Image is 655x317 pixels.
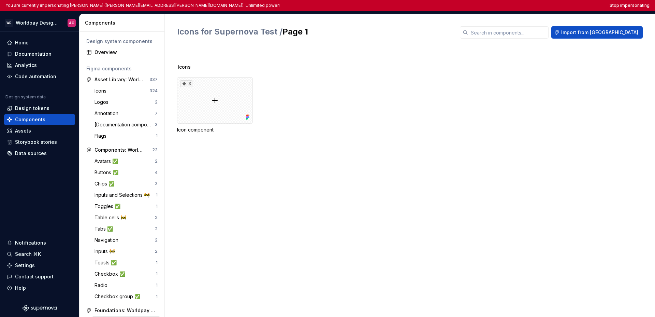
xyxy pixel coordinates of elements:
[177,26,452,37] h2: Page 1
[23,305,57,312] svg: Supernova Logo
[94,121,155,128] div: [Documentation components]
[1,15,78,30] button: WDWorldpay Design SystemAC
[15,239,46,246] div: Notifications
[4,137,75,148] a: Storybook stories
[92,85,160,96] a: Icons324
[94,307,158,314] div: Foundations: Worldpay Design System
[156,282,158,288] div: 1
[155,237,158,243] div: 2
[15,139,57,146] div: Storybook stories
[610,3,650,8] button: Stop impersonating
[94,259,119,266] div: Toasts ✅
[92,280,160,291] a: Radio1
[551,26,643,39] button: Import from [GEOGRAPHIC_DATA]
[177,126,253,133] div: Icon component
[15,285,26,291] div: Help
[94,203,123,210] div: Toggles ✅
[92,235,160,246] a: Navigation2
[15,51,52,57] div: Documentation
[92,212,160,223] a: Table cells 🚧2
[92,119,160,130] a: [Documentation components]3
[156,133,158,139] div: 1
[92,257,160,268] a: Toasts ✅1
[177,77,253,133] div: 3Icon component
[94,87,109,94] div: Icons
[15,73,56,80] div: Code automation
[92,291,160,302] a: Checkbox group ✅1
[94,169,121,176] div: Buttons ✅
[94,158,121,165] div: Avatars ✅
[180,80,192,87] div: 3
[92,201,160,212] a: Toggles ✅1
[4,71,75,82] a: Code automation
[86,65,158,72] div: Figma components
[15,39,29,46] div: Home
[15,273,54,280] div: Contact support
[155,170,158,175] div: 4
[94,237,121,244] div: Navigation
[92,108,160,119] a: Annotation7
[156,294,158,299] div: 1
[15,251,41,258] div: Search ⌘K
[155,226,158,232] div: 2
[5,3,280,8] p: You are currently impersonating [PERSON_NAME] ([PERSON_NAME][EMAIL_ADDRESS][PERSON_NAME][DOMAIN_N...
[15,105,49,112] div: Design tokens
[92,268,160,279] a: Checkbox ✅1
[4,271,75,282] button: Contact support
[92,97,160,108] a: Logos2
[94,76,145,83] div: Asset Library: Worldpay Design System
[561,29,638,36] span: Import from [GEOGRAPHIC_DATA]
[4,282,75,293] button: Help
[4,37,75,48] a: Home
[15,116,45,123] div: Components
[5,19,13,27] div: WD
[94,282,110,289] div: Radio
[94,293,143,300] div: Checkbox group ✅
[94,49,158,56] div: Overview
[4,249,75,260] button: Search ⌘K
[5,94,46,100] div: Design system data
[155,181,158,187] div: 3
[156,260,158,265] div: 1
[92,178,160,189] a: Chips ✅3
[4,237,75,248] button: Notifications
[94,180,117,187] div: Chips ✅
[155,122,158,127] div: 3
[155,158,158,164] div: 2
[155,249,158,254] div: 2
[94,99,111,106] div: Logos
[84,144,160,155] a: Components: Worldpay Design System23
[4,260,75,271] a: Settings
[92,190,160,201] a: Inputs and Selections 🚧1
[15,127,31,134] div: Assets
[94,192,152,198] div: Inputs and Selections 🚧
[84,47,160,58] a: Overview
[86,38,158,45] div: Design system components
[4,114,75,125] a: Components
[149,77,158,82] div: 337
[15,262,35,269] div: Settings
[92,167,160,178] a: Buttons ✅4
[94,110,121,117] div: Annotation
[468,26,549,39] input: Search in components...
[178,64,191,70] span: Icons
[84,74,160,85] a: Asset Library: Worldpay Design System337
[94,214,129,221] div: Table cells 🚧
[94,271,128,277] div: Checkbox ✅
[94,133,109,139] div: Flags
[94,248,118,255] div: Inputs 🚧
[156,271,158,277] div: 1
[15,150,47,157] div: Data sources
[92,130,160,141] a: Flags1
[156,192,158,198] div: 1
[177,27,282,37] span: Icons for Supernova Test /
[15,62,37,69] div: Analytics
[84,305,160,316] a: Foundations: Worldpay Design System
[92,246,160,257] a: Inputs 🚧2
[69,20,74,26] div: AC
[4,125,75,136] a: Assets
[156,204,158,209] div: 1
[149,88,158,94] div: 324
[152,147,158,153] div: 23
[85,19,162,26] div: Components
